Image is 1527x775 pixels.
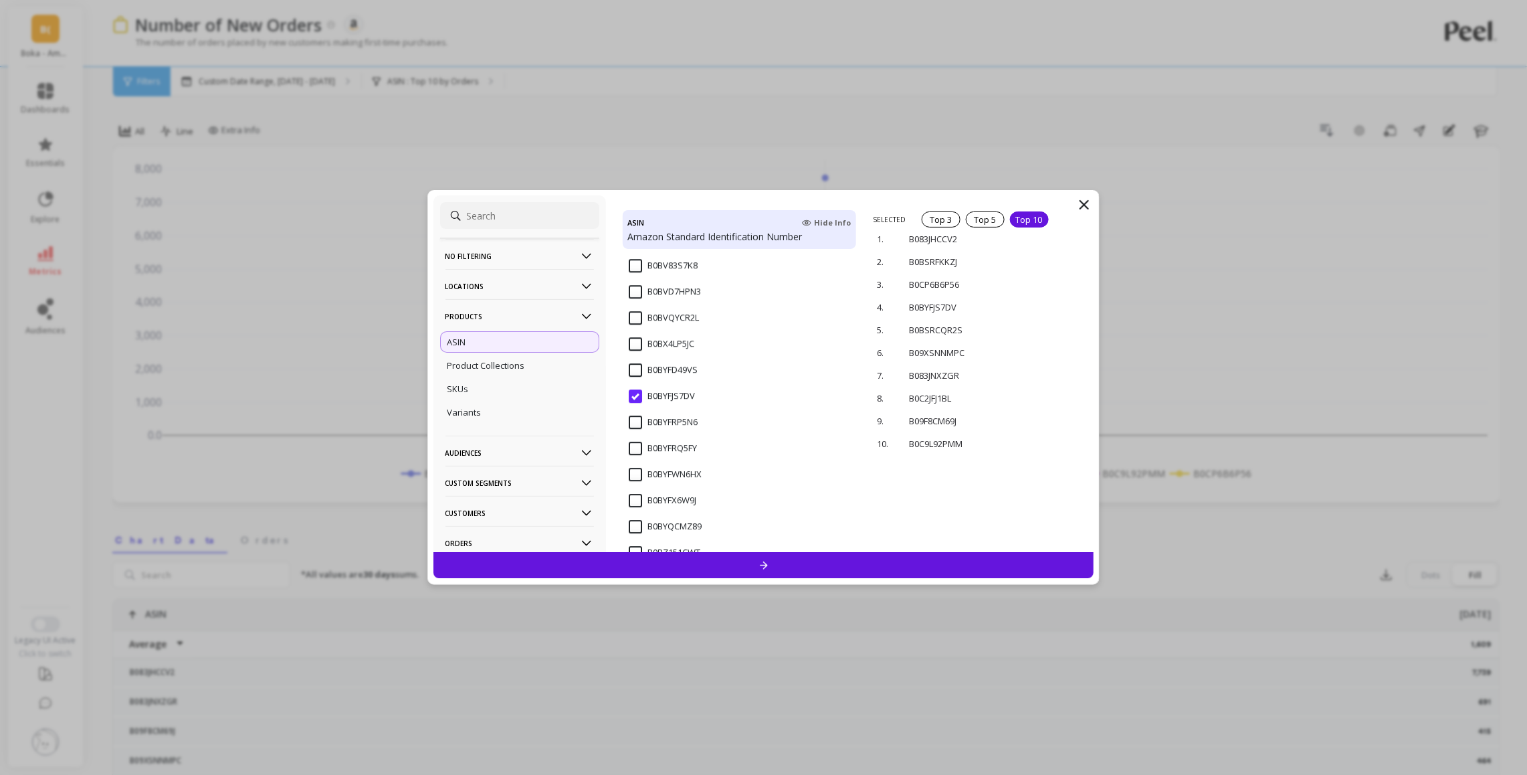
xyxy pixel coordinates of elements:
p: ASIN [447,336,466,348]
p: Variants [447,406,482,418]
p: SKUs [447,383,469,395]
span: B0BX4LP5JC [629,337,694,351]
p: 5. [877,324,890,336]
p: B09F8CM69J [909,415,1021,427]
p: 2. [877,256,890,268]
p: SELECTED [873,215,906,224]
h4: ASIN [628,216,645,230]
p: Locations [445,269,594,303]
p: Customers [445,496,594,530]
span: B0BVQYCR2L [629,311,699,325]
p: 9. [877,415,890,427]
p: Orders [445,526,594,560]
p: 4. [877,301,890,313]
p: No filtering [445,239,594,273]
span: B0BYFWN6HX [629,468,702,481]
span: B0BYFX6W9J [629,494,696,507]
p: B083JHCCV2 [909,233,1021,245]
div: Top 3 [922,211,960,228]
p: 1. [877,233,890,245]
span: B0BYFRP5N6 [629,416,698,429]
div: Top 10 [1010,211,1049,228]
span: B0BZ151CWT [629,546,700,559]
input: Search [440,202,599,229]
span: B0BYQCMZ89 [629,520,702,533]
p: B0CP6B6P56 [909,278,1022,290]
p: 6. [877,347,890,359]
span: B0BYFD49VS [629,363,698,377]
div: Top 5 [966,211,1005,228]
span: B0BYFRQ5FY [629,442,697,455]
span: Hide Info [802,218,851,228]
p: Amazon Standard Identification Number [628,230,851,244]
span: B0BYFJS7DV [629,390,695,403]
p: 3. [877,278,890,290]
p: Product Collections [447,359,525,371]
p: B083JNXZGR [909,369,1022,381]
p: B0C9L92PMM [909,438,1024,450]
p: B0BYFJS7DV [909,301,1021,313]
p: Audiences [445,436,594,470]
p: B0BSRFKKZJ [909,256,1021,268]
p: 7. [877,369,890,381]
p: B0C2JFJ1BL [909,392,1018,404]
p: Products [445,299,594,333]
span: B0BV83S7K8 [629,259,698,272]
span: B0BVD7HPN3 [629,285,701,298]
p: 8. [877,392,890,404]
p: 10. [877,438,890,450]
p: B09XSNNMPC [909,347,1025,359]
p: B0BSRCQR2S [909,324,1024,336]
p: Custom Segments [445,466,594,500]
